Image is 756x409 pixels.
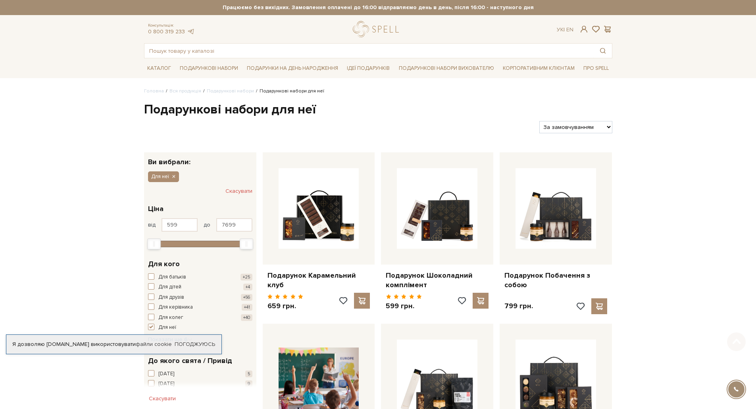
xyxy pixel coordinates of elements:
[158,370,174,378] span: [DATE]
[241,294,252,301] span: +56
[148,259,180,269] span: Для кого
[144,62,174,75] a: Каталог
[158,283,181,291] span: Для дітей
[151,173,169,180] span: Для неї
[245,371,252,377] span: 5
[144,88,164,94] a: Головна
[242,304,252,311] span: +41
[500,61,578,75] a: Корпоративним клієнтам
[267,271,370,290] a: Подарунок Карамельний клуб
[148,221,156,229] span: від
[148,283,252,291] button: Для дітей +4
[504,301,533,311] p: 799 грн.
[158,380,174,388] span: [DATE]
[353,21,402,37] a: logo
[158,273,186,281] span: Для батьків
[144,392,181,405] button: Скасувати
[580,62,612,75] a: Про Spell
[144,152,256,165] div: Ви вибрали:
[240,274,252,280] span: +25
[175,341,215,348] a: Погоджуюсь
[148,324,252,332] button: Для неї
[241,314,252,321] span: +40
[557,26,573,33] div: Ук
[245,380,252,387] span: 9
[148,171,179,182] button: Для неї
[162,218,198,232] input: Ціна
[144,102,612,118] h1: Подарункові набори для неї
[148,355,232,366] span: До якого свята / Привід
[148,380,252,388] button: [DATE] 9
[244,62,341,75] a: Подарунки на День народження
[204,221,210,229] span: до
[386,271,489,290] a: Подарунок Шоколадний комплімент
[158,324,176,332] span: Для неї
[254,88,324,95] li: Подарункові набори для неї
[158,303,193,311] span: Для керівника
[144,44,594,58] input: Пошук товару у каталозі
[594,44,612,58] button: Пошук товару у каталозі
[148,294,252,301] button: Для друзів +56
[148,23,195,28] span: Консультація:
[225,185,252,198] button: Скасувати
[148,303,252,311] button: Для керівника +41
[147,238,161,250] div: Min
[240,238,253,250] div: Max
[148,370,252,378] button: [DATE] 5
[148,273,252,281] button: Для батьків +25
[177,62,241,75] a: Подарункові набори
[267,301,304,311] p: 659 грн.
[148,28,185,35] a: 0 800 319 233
[243,284,252,290] span: +4
[136,341,172,348] a: файли cookie
[504,271,607,290] a: Подарунок Побачення з собою
[6,341,221,348] div: Я дозволяю [DOMAIN_NAME] використовувати
[396,61,497,75] a: Подарункові набори вихователю
[144,4,612,11] strong: Працюємо без вихідних. Замовлення оплачені до 16:00 відправляємо день в день, після 16:00 - насту...
[148,314,252,322] button: Для колег +40
[187,28,195,35] a: telegram
[386,301,422,311] p: 599 грн.
[148,204,164,214] span: Ціна
[564,26,565,33] span: |
[207,88,254,94] a: Подарункові набори
[344,62,393,75] a: Ідеї подарунків
[169,88,201,94] a: Вся продукція
[158,294,184,301] span: Для друзів
[216,218,252,232] input: Ціна
[566,26,573,33] a: En
[158,314,183,322] span: Для колег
